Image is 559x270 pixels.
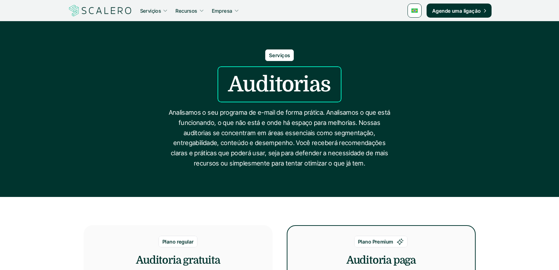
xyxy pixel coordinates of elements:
[310,253,452,268] h4: Auditoria paga
[107,253,249,268] h4: Auditoria gratuita
[358,238,393,245] p: Plano Premium
[140,7,161,14] p: Serviçios
[165,108,394,169] p: Analisamos o seu programa de e-mail de forma prática. Analisamos o que está funcionando, o que nã...
[427,4,492,18] a: Agende uma ligação
[212,7,232,14] p: Empresa
[162,238,194,245] p: Plano regular
[228,72,331,97] h1: Auditorias
[68,4,133,17] img: Scalero company logo
[269,52,290,59] p: Serviços
[176,7,197,14] p: Recursos
[432,7,481,14] p: Agende uma ligação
